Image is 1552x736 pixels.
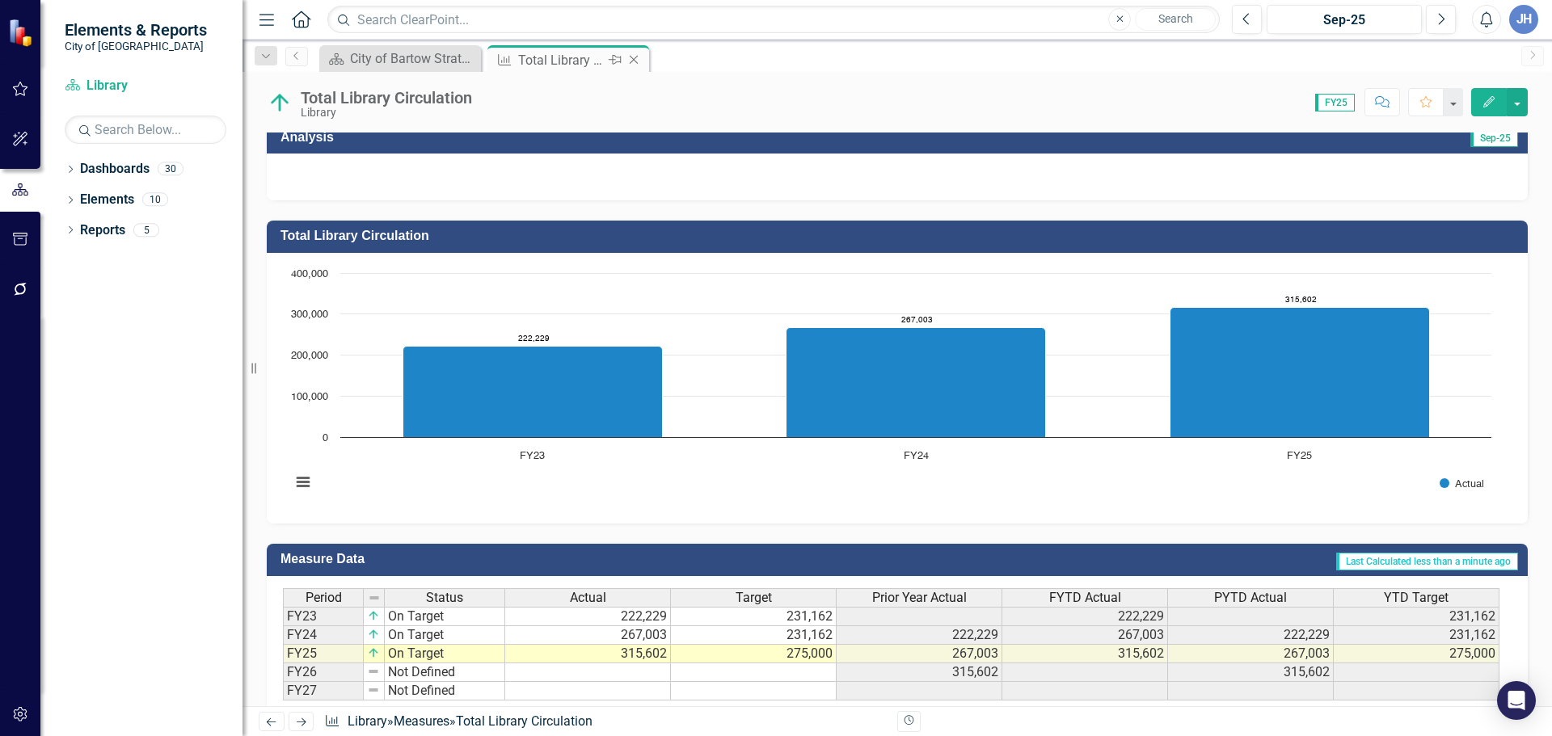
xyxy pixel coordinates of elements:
text: 315,602 [1285,296,1317,304]
div: City of Bartow Strategy and Performance Dashboard [350,48,477,69]
text: 222,229 [518,334,550,343]
td: FY23 [283,607,364,626]
span: Search [1158,12,1193,25]
td: On Target [385,626,505,645]
div: Sep-25 [1272,11,1416,30]
td: 267,003 [1002,626,1168,645]
span: Prior Year Actual [872,591,967,605]
div: 30 [158,162,183,176]
td: 275,000 [1334,645,1499,663]
td: 222,229 [1168,626,1334,645]
td: 315,602 [1168,663,1334,682]
a: Dashboards [80,160,150,179]
text: FY24 [904,451,929,461]
td: 267,003 [505,626,671,645]
td: FY24 [283,626,364,645]
td: 231,162 [1334,607,1499,626]
td: FY26 [283,663,364,682]
span: Period [306,591,342,605]
button: View chart menu, Chart [292,471,314,494]
img: v3YYN6tj8cIIQQQgghhBBCF9k3ng1qE9ojsbYAAAAASUVORK5CYII= [367,628,380,641]
path: FY25, 315,602. Actual. [1170,308,1430,438]
td: On Target [385,645,505,663]
text: FY23 [520,451,545,461]
div: 10 [142,193,168,207]
td: On Target [385,607,505,626]
path: FY23, 222,229. Actual. [403,347,663,438]
img: 8DAGhfEEPCf229AAAAAElFTkSuQmCC [367,683,380,696]
span: Status [426,591,463,605]
text: 100,000 [291,392,328,402]
span: FYTD Actual [1049,591,1121,605]
div: Total Library Circulation [518,50,605,70]
text: 400,000 [291,269,328,280]
img: 8DAGhfEEPCf229AAAAAElFTkSuQmCC [368,591,381,604]
text: 300,000 [291,309,328,320]
path: FY24, 267,003. Actual. [787,328,1046,438]
img: On Target [267,90,293,116]
td: FY27 [283,682,364,700]
div: Chart. Highcharts interactive chart. [283,265,1512,507]
a: City of Bartow Strategy and Performance Dashboard [323,48,477,69]
button: Sep-25 [1267,5,1422,34]
td: 231,162 [671,626,837,645]
small: City of [GEOGRAPHIC_DATA] [65,40,207,53]
td: 222,229 [1002,607,1168,626]
td: 267,003 [837,645,1002,663]
h3: Total Library Circulation [280,229,1520,243]
button: Search [1135,8,1216,31]
text: 200,000 [291,351,328,361]
td: Not Defined [385,663,505,682]
td: 315,602 [1002,645,1168,663]
img: 8DAGhfEEPCf229AAAAAElFTkSuQmCC [367,665,380,678]
a: Library [348,713,387,729]
a: Reports [80,221,125,240]
td: Not Defined [385,682,505,700]
td: 222,229 [837,626,1002,645]
span: Elements & Reports [65,20,207,40]
img: ClearPoint Strategy [6,17,37,48]
text: 267,003 [901,316,933,324]
span: Target [736,591,772,605]
td: 231,162 [671,607,837,626]
td: 267,003 [1168,645,1334,663]
input: Search Below... [65,116,226,144]
h3: Measure Data [280,552,670,566]
button: Show Actual [1440,477,1484,490]
a: Library [65,77,226,95]
input: Search ClearPoint... [327,6,1220,34]
text: 0 [323,433,328,444]
img: v3YYN6tj8cIIQQQgghhBBCF9k3ng1qE9ojsbYAAAAASUVORK5CYII= [367,609,380,622]
text: FY25 [1287,451,1312,461]
span: Sep-25 [1470,129,1518,147]
div: » » [324,713,885,731]
td: 231,162 [1334,626,1499,645]
span: Last Calculated less than a minute ago [1336,553,1518,570]
svg: Interactive chart [283,265,1499,507]
td: 315,602 [505,645,671,663]
span: YTD Target [1384,591,1449,605]
td: 275,000 [671,645,837,663]
div: 5 [133,223,159,237]
a: Measures [394,713,449,729]
td: 315,602 [837,663,1002,682]
div: Total Library Circulation [456,713,593,729]
img: v3YYN6tj8cIIQQQgghhBBCF9k3ng1qE9ojsbYAAAAASUVORK5CYII= [367,646,380,659]
button: JH [1509,5,1538,34]
div: Library [301,107,472,119]
td: FY25 [283,645,364,663]
span: PYTD Actual [1214,591,1287,605]
span: FY25 [1315,94,1355,111]
td: 222,229 [505,607,671,626]
span: Actual [570,591,606,605]
a: Elements [80,191,134,209]
h3: Analysis [280,130,924,145]
div: Total Library Circulation [301,89,472,107]
div: Open Intercom Messenger [1497,681,1536,720]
